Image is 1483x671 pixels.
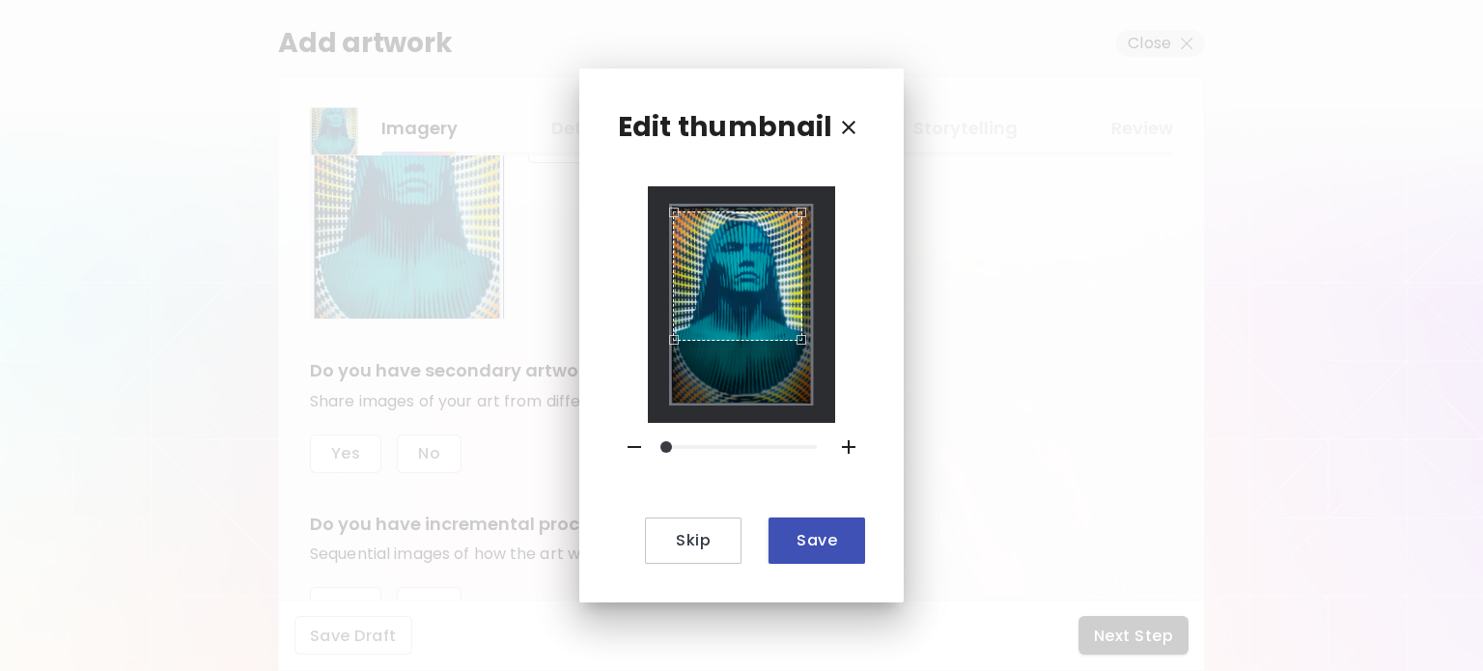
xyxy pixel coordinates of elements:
[669,204,815,405] img: Crop
[673,211,802,341] div: Use the arrow keys to move the crop selection area
[645,517,741,564] button: Skip
[784,530,850,550] span: Save
[618,107,833,148] p: Edit thumbnail
[769,517,865,564] button: Save
[660,530,726,550] span: Skip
